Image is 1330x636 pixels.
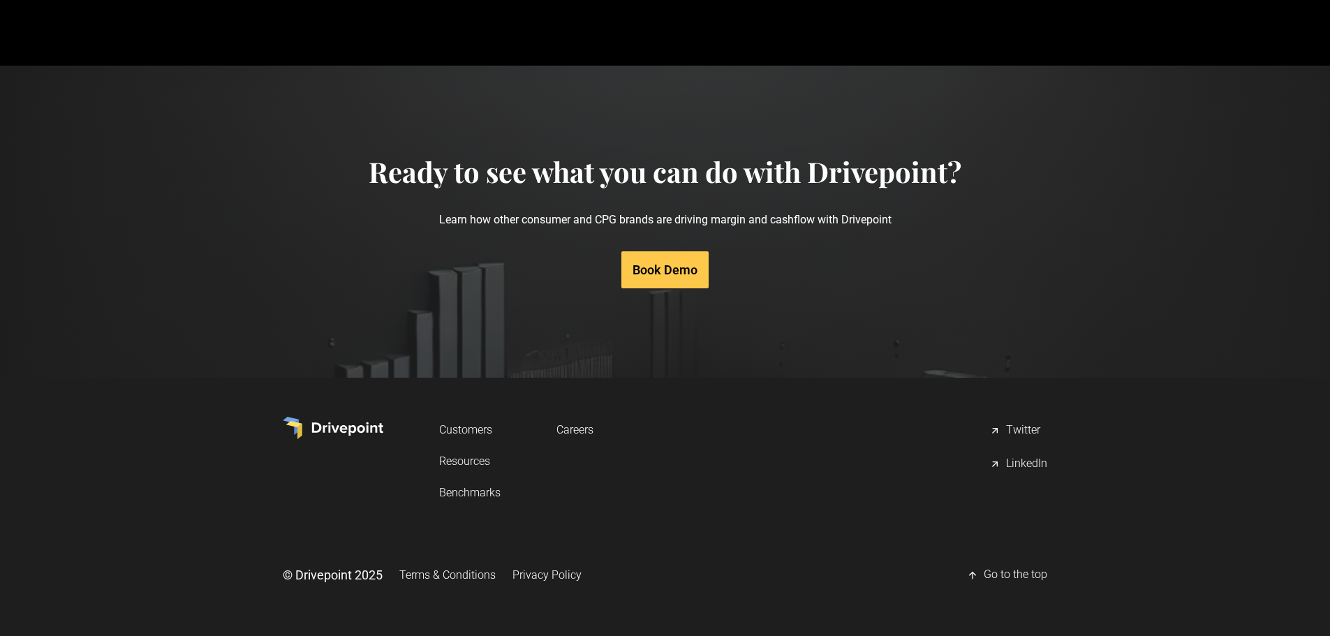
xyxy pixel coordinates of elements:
div: Twitter [1006,422,1040,439]
a: Go to the top [967,561,1047,589]
a: Resources [439,448,501,474]
a: Careers [556,417,593,443]
a: LinkedIn [989,450,1047,478]
a: Customers [439,417,501,443]
a: Book Demo [621,251,709,288]
a: Privacy Policy [512,562,582,588]
a: Terms & Conditions [399,562,496,588]
p: Learn how other consumer and CPG brands are driving margin and cashflow with Drivepoint [369,188,961,251]
h4: Ready to see what you can do with Drivepoint? [369,155,961,188]
a: Benchmarks [439,480,501,505]
a: Twitter [989,417,1047,445]
div: LinkedIn [1006,456,1047,473]
div: © Drivepoint 2025 [283,566,383,584]
div: Go to the top [984,567,1047,584]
